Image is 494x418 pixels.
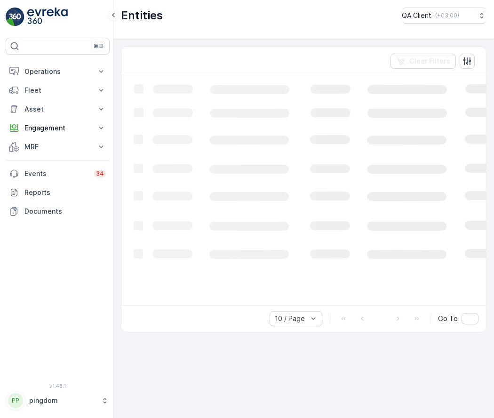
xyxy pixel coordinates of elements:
a: Events34 [6,164,110,183]
p: MRF [24,142,91,152]
span: Go To [438,314,458,323]
p: ⌘B [94,42,103,50]
p: Asset [24,104,91,114]
p: Engagement [24,123,91,133]
p: Fleet [24,86,91,95]
button: Clear Filters [390,54,456,69]
p: pingdom [29,396,96,405]
p: ( +03:00 ) [435,12,459,19]
div: PP [8,393,23,408]
p: Events [24,169,88,178]
button: Fleet [6,81,110,100]
span: v 1.48.1 [6,383,110,389]
p: 34 [96,170,104,177]
p: Reports [24,188,106,197]
p: Clear Filters [409,56,450,66]
p: Operations [24,67,91,76]
p: QA Client [402,11,431,20]
a: Reports [6,183,110,202]
a: Documents [6,202,110,221]
img: logo [6,8,24,26]
button: QA Client(+03:00) [402,8,486,24]
p: Documents [24,207,106,216]
img: logo_light-DOdMpM7g.png [27,8,68,26]
button: PPpingdom [6,391,110,410]
button: Engagement [6,119,110,137]
button: MRF [6,137,110,156]
p: Entities [121,8,163,23]
button: Operations [6,62,110,81]
button: Asset [6,100,110,119]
